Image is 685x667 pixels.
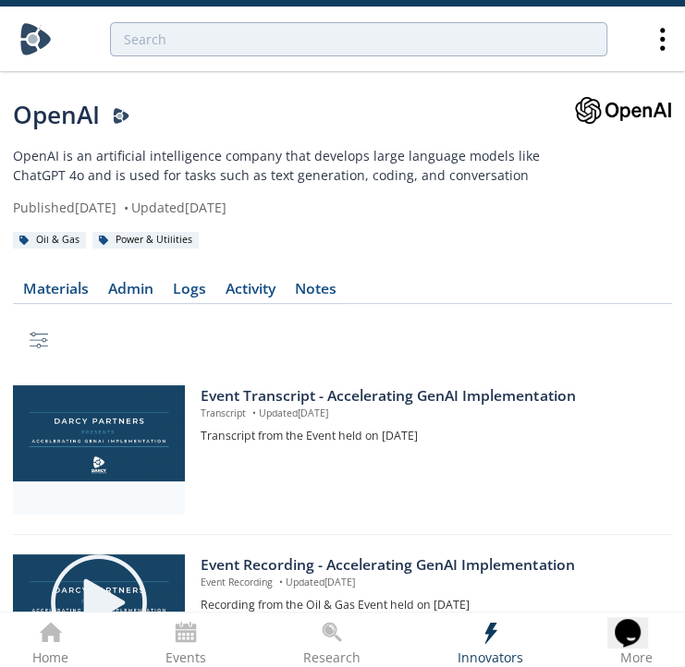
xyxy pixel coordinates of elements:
span: • [120,199,131,216]
img: Video Content [13,385,185,482]
input: Advanced Search [110,22,607,56]
div: OpenAI [13,97,575,133]
span: • [275,576,286,588]
p: Transcript from the Event held on [DATE] [201,428,659,444]
span: • [249,406,259,419]
a: Activity [215,282,285,304]
a: Video Content Event Transcript - Accelerating GenAI Implementation Transcript •Updated[DATE] Tran... [13,385,672,515]
p: Event Recording Updated [DATE] [201,576,659,590]
img: play-chapters-gray.svg [47,551,151,654]
p: OpenAI is an artificial intelligence company that develops large language models like ChatGPT 4o ... [13,146,575,185]
div: Power & Utilities [92,232,199,249]
a: Logs [163,282,215,304]
div: Oil & Gas [13,232,86,249]
iframe: chat widget [607,593,667,649]
img: Darcy Presenter [113,108,129,125]
a: Admin [98,282,163,304]
div: Notes [295,282,336,297]
div: Published [DATE] Updated [DATE] [13,198,575,217]
p: Recording from the Oil & Gas Event held on [DATE] [201,597,659,613]
p: Transcript Updated [DATE] [201,406,659,421]
img: Home [19,23,52,55]
div: Event Recording - Accelerating GenAI Implementation [201,554,659,576]
a: Materials [13,282,98,304]
div: Event Transcript - Accelerating GenAI Implementation [201,385,659,407]
a: Notes [285,282,346,304]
